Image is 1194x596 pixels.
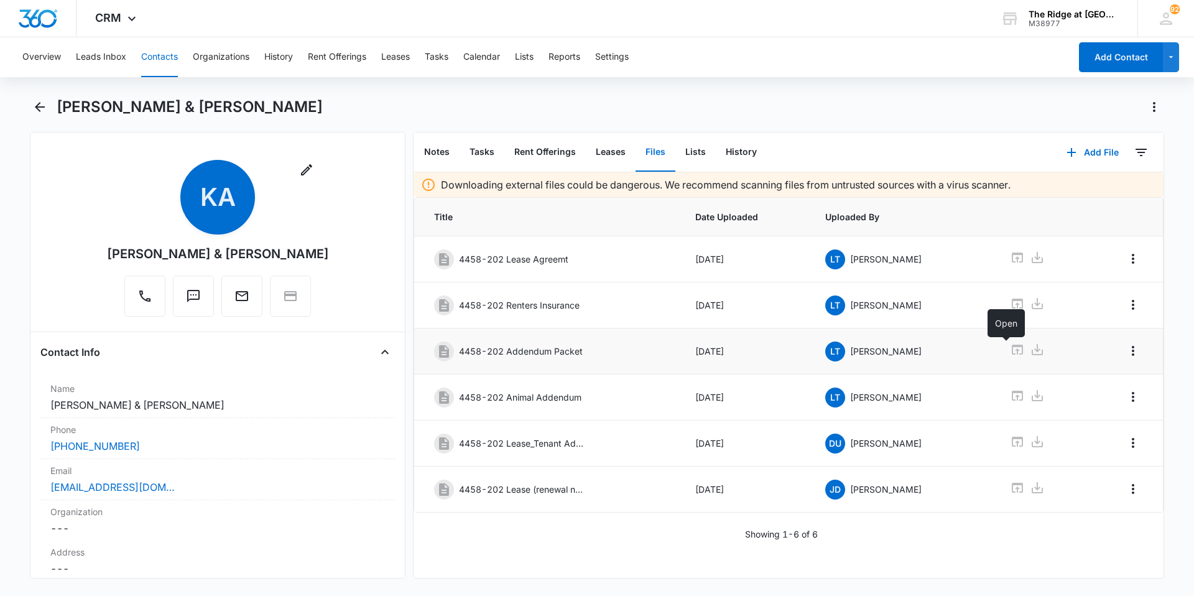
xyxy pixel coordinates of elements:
[434,210,665,223] span: Title
[1029,9,1119,19] div: account name
[1170,4,1180,14] span: 92
[1170,4,1180,14] div: notifications count
[680,282,811,328] td: [DATE]
[40,500,395,541] div: Organization---
[850,391,922,404] p: [PERSON_NAME]
[850,299,922,312] p: [PERSON_NAME]
[50,382,385,395] label: Name
[40,541,395,582] div: Address---
[22,37,61,77] button: Overview
[675,133,716,172] button: Lists
[221,276,262,317] button: Email
[50,561,385,576] dd: ---
[40,345,100,360] h4: Contact Info
[680,328,811,375] td: [DATE]
[680,421,811,467] td: [DATE]
[57,98,323,116] h1: [PERSON_NAME] & [PERSON_NAME]
[50,439,140,454] a: [PHONE_NUMBER]
[825,388,845,407] span: LT
[695,210,796,223] span: Date Uploaded
[680,375,811,421] td: [DATE]
[1123,479,1143,499] button: Overflow Menu
[850,345,922,358] p: [PERSON_NAME]
[459,483,583,496] p: 4458-202 Lease (renewal name change).pdf
[515,37,534,77] button: Lists
[173,276,214,317] button: Text
[1123,295,1143,315] button: Overflow Menu
[180,160,255,235] span: KA
[308,37,366,77] button: Rent Offerings
[1123,387,1143,407] button: Overflow Menu
[850,437,922,450] p: [PERSON_NAME]
[1123,341,1143,361] button: Overflow Menu
[636,133,675,172] button: Files
[1131,142,1151,162] button: Filters
[264,37,293,77] button: History
[463,37,500,77] button: Calendar
[40,459,395,500] div: Email[EMAIL_ADDRESS][DOMAIN_NAME]
[50,480,175,495] a: [EMAIL_ADDRESS][DOMAIN_NAME]
[375,342,395,362] button: Close
[50,398,385,412] dd: [PERSON_NAME] & [PERSON_NAME]
[850,483,922,496] p: [PERSON_NAME]
[586,133,636,172] button: Leases
[745,528,818,541] p: Showing 1-6 of 6
[50,521,385,536] dd: ---
[680,236,811,282] td: [DATE]
[716,133,767,172] button: History
[124,295,165,305] a: Call
[459,345,583,358] p: 4458-202 Addendum Packet
[460,133,504,172] button: Tasks
[441,177,1011,192] p: Downloading external files could be dangerous. We recommend scanning files from untrusted sources...
[50,546,385,559] label: Address
[825,249,845,269] span: LT
[988,309,1025,337] div: Open
[50,464,385,477] label: Email
[50,505,385,518] label: Organization
[1144,97,1164,117] button: Actions
[459,253,568,266] p: 4458-202 Lease Agreemt
[95,11,121,24] span: CRM
[107,244,329,263] div: [PERSON_NAME] & [PERSON_NAME]
[381,37,410,77] button: Leases
[595,37,629,77] button: Settings
[680,467,811,513] td: [DATE]
[825,296,845,315] span: LT
[504,133,586,172] button: Rent Offerings
[459,437,583,450] p: 4458-202 Lease_Tenant Add.pdf
[1029,19,1119,28] div: account id
[825,480,845,500] span: JD
[425,37,448,77] button: Tasks
[850,253,922,266] p: [PERSON_NAME]
[1123,433,1143,453] button: Overflow Menu
[1079,42,1163,72] button: Add Contact
[825,342,845,361] span: LT
[414,133,460,172] button: Notes
[548,37,580,77] button: Reports
[173,295,214,305] a: Text
[50,423,385,436] label: Phone
[221,295,262,305] a: Email
[40,377,395,418] div: Name[PERSON_NAME] & [PERSON_NAME]
[1123,249,1143,269] button: Overflow Menu
[124,276,165,317] button: Call
[141,37,178,77] button: Contacts
[459,299,580,312] p: 4458-202 Renters Insurance
[825,434,845,454] span: DU
[1054,137,1131,167] button: Add File
[76,37,126,77] button: Leads Inbox
[30,97,49,117] button: Back
[193,37,249,77] button: Organizations
[40,418,395,459] div: Phone[PHONE_NUMBER]
[459,391,581,404] p: 4458-202 Animal Addendum
[825,210,980,223] span: Uploaded By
